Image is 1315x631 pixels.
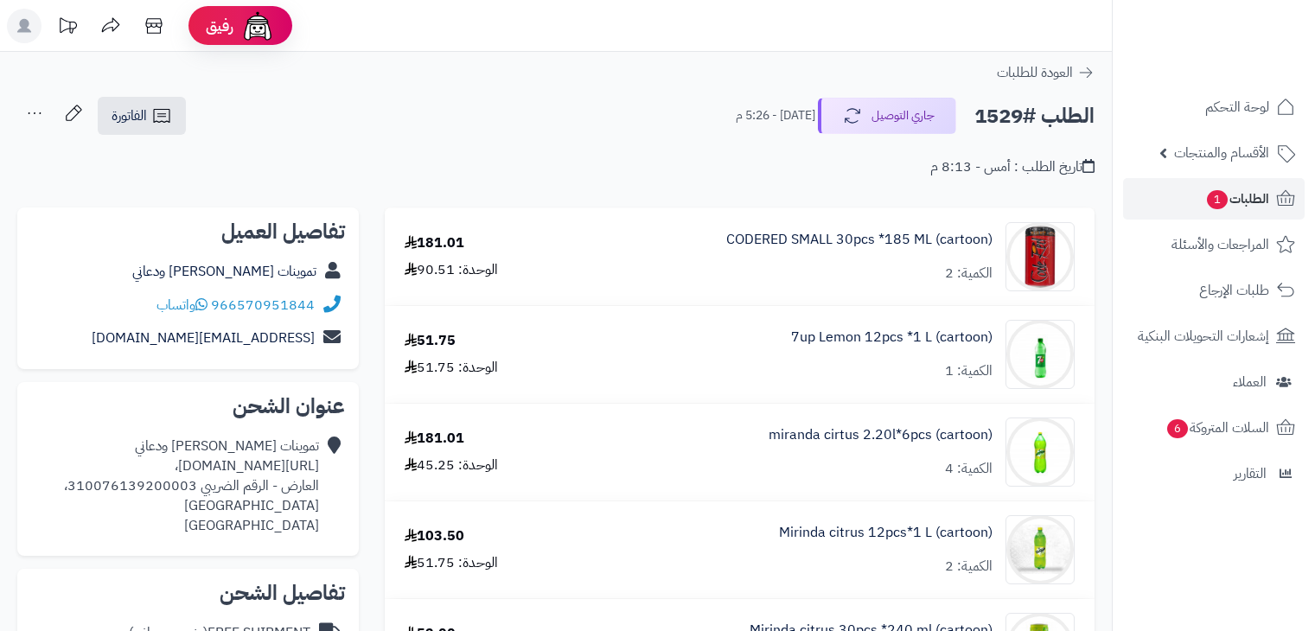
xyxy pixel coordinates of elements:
[92,328,315,348] a: [EMAIL_ADDRESS][DOMAIN_NAME]
[1123,224,1305,265] a: المراجعات والأسئلة
[997,62,1095,83] a: العودة للطلبات
[1123,453,1305,494] a: التقارير
[1123,178,1305,220] a: الطلبات1
[405,429,464,449] div: 181.01
[791,328,993,347] a: 7up Lemon 12pcs *1 L (cartoon)
[1006,417,1074,487] img: 1747544486-c60db756-6ee7-44b0-a7d4-ec449800-90x90.jpg
[1006,320,1074,389] img: 1747540828-789ab214-413e-4ccd-b32f-1699f0bc-90x90.jpg
[405,456,498,475] div: الوحدة: 45.25
[769,425,993,445] a: miranda cirtus 2.20l*6pcs (cartoon)
[211,295,315,315] a: 966570951844
[1165,416,1269,440] span: السلات المتروكة
[1205,187,1269,211] span: الطلبات
[1006,222,1074,291] img: 1747536337-61lY7EtfpmL._AC_SL1500-90x90.jpg
[405,331,456,351] div: 51.75
[818,98,956,134] button: جاري التوصيل
[997,62,1073,83] span: العودة للطلبات
[1171,233,1269,257] span: المراجعات والأسئلة
[779,523,993,543] a: Mirinda citrus 12pcs*1 L (cartoon)
[1167,419,1188,438] span: 6
[31,437,319,535] div: تموينات [PERSON_NAME] ودعاني [URL][DOMAIN_NAME]، العارض - الرقم الضريبي 310076139200003، [GEOGRAP...
[206,16,233,36] span: رفيق
[1123,361,1305,403] a: العملاء
[1233,370,1267,394] span: العملاء
[974,99,1095,134] h2: الطلب #1529
[945,361,993,381] div: الكمية: 1
[930,157,1095,177] div: تاريخ الطلب : أمس - 8:13 م
[1197,48,1299,85] img: logo-2.png
[736,107,815,124] small: [DATE] - 5:26 م
[31,583,345,603] h2: تفاصيل الشحن
[1138,324,1269,348] span: إشعارات التحويلات البنكية
[31,396,345,417] h2: عنوان الشحن
[31,221,345,242] h2: تفاصيل العميل
[1123,270,1305,311] a: طلبات الإرجاع
[405,553,498,573] div: الوحدة: 51.75
[405,233,464,253] div: 181.01
[1234,462,1267,486] span: التقارير
[98,97,186,135] a: الفاتورة
[240,9,275,43] img: ai-face.png
[1174,141,1269,165] span: الأقسام والمنتجات
[945,459,993,479] div: الكمية: 4
[945,264,993,284] div: الكمية: 2
[46,9,89,48] a: تحديثات المنصة
[112,105,147,126] span: الفاتورة
[405,358,498,378] div: الوحدة: 51.75
[1123,86,1305,128] a: لوحة التحكم
[1123,315,1305,357] a: إشعارات التحويلات البنكية
[132,261,316,282] a: تموينات [PERSON_NAME] ودعاني
[405,260,498,280] div: الوحدة: 90.51
[1207,190,1228,209] span: 1
[156,295,207,315] a: واتساب
[945,557,993,577] div: الكمية: 2
[726,230,993,250] a: CODERED SMALL 30pcs *185 ML (cartoon)
[1205,95,1269,119] span: لوحة التحكم
[405,526,464,546] div: 103.50
[1006,515,1074,584] img: 1747566256-XP8G23evkchGmxKUr8YaGb2gsq2hZno4-90x90.jpg
[1199,278,1269,303] span: طلبات الإرجاع
[1123,407,1305,449] a: السلات المتروكة6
